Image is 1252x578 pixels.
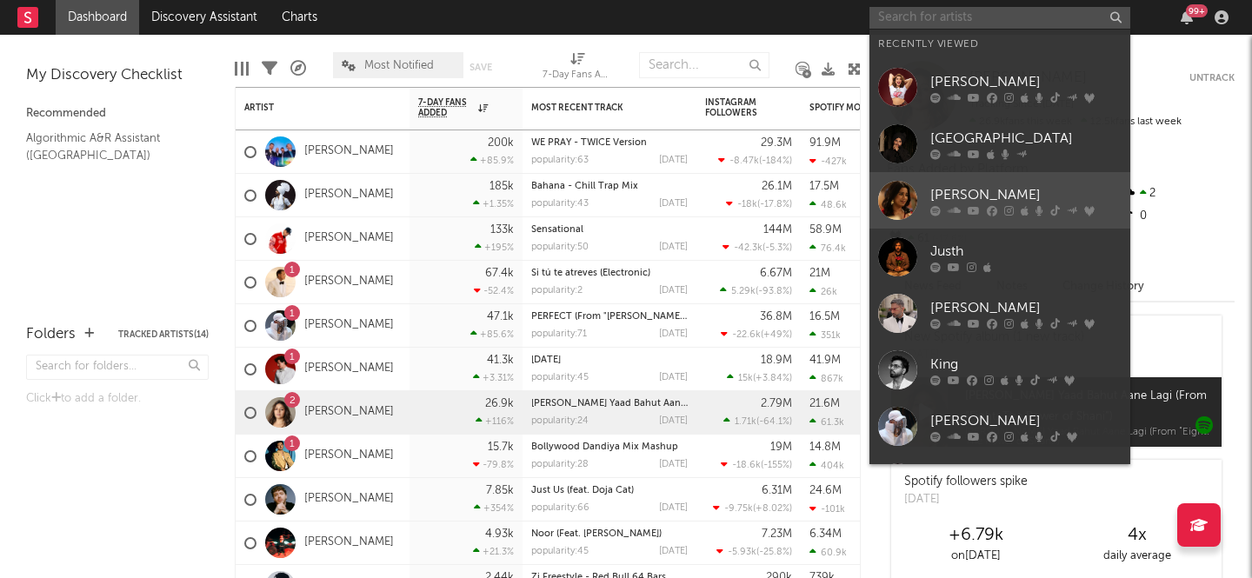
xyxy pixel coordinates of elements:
[659,460,688,469] div: [DATE]
[734,243,763,253] span: -42.3k
[930,71,1122,92] div: [PERSON_NAME]
[720,285,792,296] div: ( )
[304,144,394,159] a: [PERSON_NAME]
[487,311,514,322] div: 47.1k
[531,138,688,148] div: WE PRAY - TWICE Version
[469,63,492,72] button: Save
[304,492,394,507] a: [PERSON_NAME]
[756,504,789,514] span: +8.02 %
[474,502,514,514] div: +354 %
[727,372,792,383] div: ( )
[732,461,761,470] span: -18.6k
[930,410,1122,431] div: [PERSON_NAME]
[1189,70,1235,87] button: Untrack
[488,442,514,453] div: 15.7k
[531,416,589,426] div: popularity: 24
[904,473,1028,491] div: Spotify followers spike
[809,355,841,366] div: 41.9M
[869,285,1130,342] a: [PERSON_NAME]
[723,242,792,253] div: ( )
[418,97,474,118] span: 7-Day Fans Added
[244,103,375,113] div: Artist
[531,547,589,556] div: popularity: 45
[304,188,394,203] a: [PERSON_NAME]
[26,389,209,409] div: Click to add a folder.
[762,181,792,192] div: 26.1M
[490,224,514,236] div: 133k
[26,65,209,86] div: My Discovery Checklist
[531,312,689,322] a: PERFECT (From "[PERSON_NAME]")
[290,43,306,94] div: A&R Pipeline
[716,546,792,557] div: ( )
[809,373,843,384] div: 867k
[809,242,846,254] div: 76.4k
[531,269,650,278] a: Si tú te atreves (Electronic)
[262,43,277,94] div: Filters
[531,269,688,278] div: Si tú te atreves (Electronic)
[470,329,514,340] div: +85.6 %
[531,103,662,113] div: Most Recent Track
[304,362,394,376] a: [PERSON_NAME]
[761,137,792,149] div: 29.3M
[531,355,688,365] div: December 25th
[726,198,792,209] div: ( )
[659,242,688,252] div: [DATE]
[763,330,789,340] span: +49 %
[470,155,514,166] div: +85.9 %
[531,442,688,452] div: Bollywood Dandiya Mix Mashup
[869,455,1130,511] a: [PERSON_NAME]
[531,286,583,296] div: popularity: 2
[531,225,583,235] a: Sensational
[729,156,759,166] span: -8.47k
[930,354,1122,375] div: King
[476,415,514,427] div: +116 %
[26,103,209,124] div: Recommended
[930,184,1122,205] div: [PERSON_NAME]
[488,137,514,149] div: 200k
[809,398,840,409] div: 21.6M
[639,52,769,78] input: Search...
[1186,4,1208,17] div: 99 +
[760,200,789,209] span: -17.8 %
[485,528,514,540] div: 4.93k
[1119,205,1235,228] div: 0
[930,128,1122,149] div: [GEOGRAPHIC_DATA]
[659,329,688,339] div: [DATE]
[531,529,688,539] div: Noor (Feat. Shehnaaz Gill)
[721,329,792,340] div: ( )
[26,355,209,380] input: Search for folders...
[543,43,612,94] div: 7-Day Fans Added (7-Day Fans Added)
[659,286,688,296] div: [DATE]
[1056,546,1217,567] div: daily average
[770,442,792,453] div: 19M
[304,231,394,246] a: [PERSON_NAME]
[731,287,756,296] span: 5.29k
[531,399,866,409] a: [PERSON_NAME] Yaad Bahut Aane Lagi (From “Eight: The Power of Shani”)
[118,330,209,339] button: Tracked Artists(14)
[809,137,841,149] div: 91.9M
[486,485,514,496] div: 7.85k
[759,417,789,427] span: -64.1 %
[896,546,1056,567] div: on [DATE]
[724,504,753,514] span: -9.75k
[930,241,1122,262] div: Justh
[765,243,789,253] span: -5.3 %
[809,528,842,540] div: 6.34M
[473,198,514,209] div: +1.35 %
[762,485,792,496] div: 6.31M
[304,405,394,420] a: [PERSON_NAME]
[721,459,792,470] div: ( )
[659,547,688,556] div: [DATE]
[738,374,753,383] span: 15k
[304,275,394,289] a: [PERSON_NAME]
[1181,10,1193,24] button: 99+
[474,285,514,296] div: -52.4 %
[531,529,662,539] a: Noor (Feat. [PERSON_NAME])
[531,355,561,365] a: [DATE]
[756,374,789,383] span: +3.84 %
[304,535,394,550] a: [PERSON_NAME]
[809,286,837,297] div: 26k
[531,156,589,165] div: popularity: 63
[26,324,76,345] div: Folders
[304,448,394,463] a: [PERSON_NAME]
